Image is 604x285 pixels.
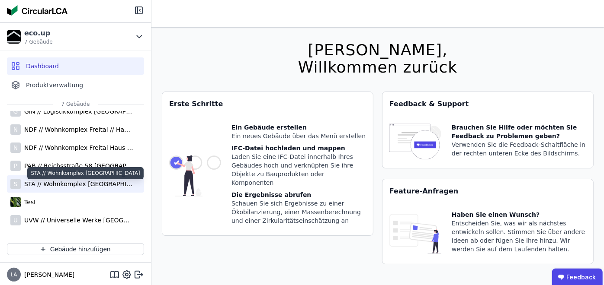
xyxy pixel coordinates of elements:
div: N [10,124,21,135]
span: Produktverwaltung [26,81,83,89]
div: STA // Wohnkomplex [GEOGRAPHIC_DATA] [27,167,143,179]
div: Entscheiden Sie, was wir als nächstes entwickeln sollen. Stimmen Sie über andere Ideen ab oder fü... [452,219,586,253]
img: feedback-icon-HCTs5lye.svg [389,123,441,161]
div: NDF // Wohnkomplex Freital Haus B2 [21,143,133,152]
div: Brauchen Sie Hilfe oder möchten Sie Feedback zu Problemen geben? [452,123,586,140]
div: STA // Wohnkomplex [GEOGRAPHIC_DATA] [21,180,133,188]
div: U [10,215,21,225]
div: Willkommen zurück [298,59,457,76]
div: Feedback & Support [382,92,593,116]
span: Dashboard [26,62,59,70]
div: [PERSON_NAME], [298,41,457,59]
div: Die Ergebnisse abrufen [231,190,366,199]
div: eco.up [24,28,53,38]
div: Laden Sie eine IFC-Datei innerhalb Ihres Gebäudes hoch und verknüpfen Sie ihre Objekte zu Bauprod... [231,152,366,187]
img: feature_request_tile-UiXE1qGU.svg [389,210,441,257]
div: UVW // Universelle Werke [GEOGRAPHIC_DATA] [21,216,133,225]
button: Gebäude hinzufügen [7,243,144,255]
img: getting_started_tile-DrF_GRSv.svg [169,123,221,228]
img: Test [10,195,21,209]
div: S [10,179,21,189]
div: PAB // Reichsstraße 58 [GEOGRAPHIC_DATA] [21,161,133,170]
div: IFC-Datei hochladen und mappen [231,144,366,152]
img: Concular [7,5,67,16]
div: N [10,142,21,153]
div: Haben Sie einen Wunsch? [452,210,586,219]
div: Ein Gebäude erstellen [231,123,366,132]
span: 7 Gebäude [53,101,99,108]
img: eco.up [7,30,21,44]
div: GIN // Logistikkomplex [GEOGRAPHIC_DATA] [21,107,133,116]
div: Test [21,198,36,206]
div: G [10,106,21,117]
div: NDF // Wohnkomplex Freital // Haus B1 [21,125,133,134]
div: Erste Schritte [162,92,373,116]
div: Ein neues Gebäude über das Menü erstellen [231,132,366,140]
span: LA [10,272,17,277]
div: P [10,161,21,171]
span: [PERSON_NAME] [21,270,74,279]
span: 7 Gebäude [24,38,53,45]
div: Schauen Sie sich Ergebnisse zu einer Ökobilanzierung, einer Massenberechnung und einer Zirkularit... [231,199,366,225]
div: Verwenden Sie die Feedback-Schaltfläche in der rechten unteren Ecke des Bildschirms. [452,140,586,158]
div: Feature-Anfragen [382,179,593,203]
